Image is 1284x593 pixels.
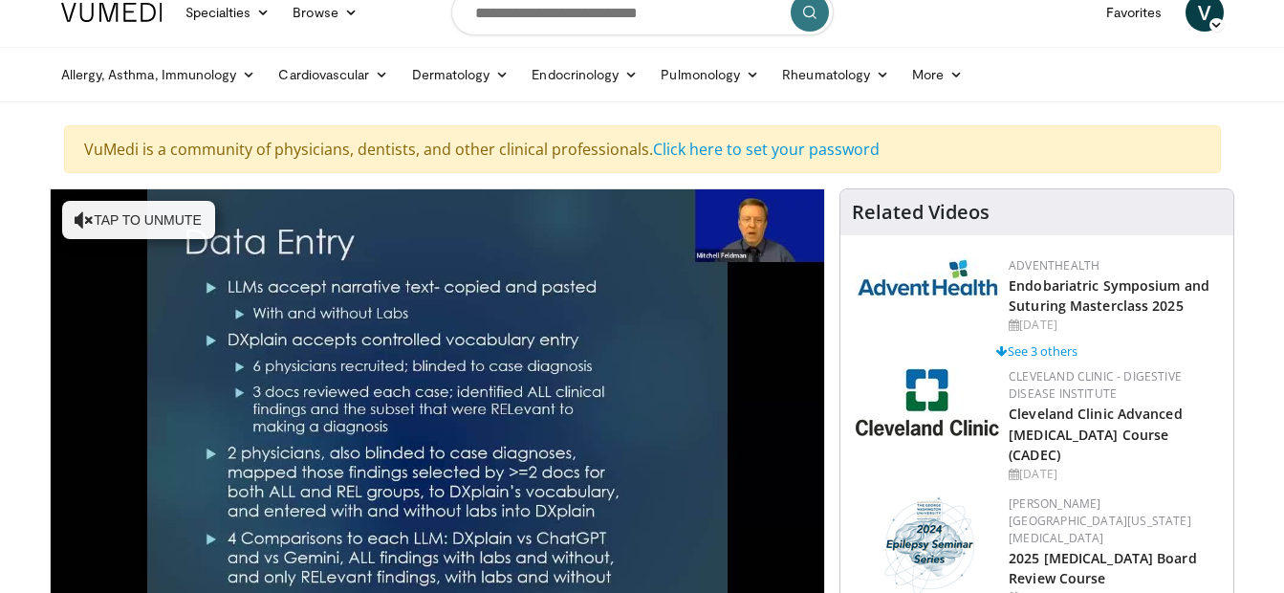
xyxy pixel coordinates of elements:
[653,139,880,160] a: Click here to set your password
[61,3,163,22] img: VuMedi Logo
[1009,257,1099,274] a: AdventHealth
[1009,466,1218,483] div: [DATE]
[64,125,1221,173] div: VuMedi is a community of physicians, dentists, and other clinical professionals.
[1009,495,1191,546] a: [PERSON_NAME][GEOGRAPHIC_DATA][US_STATE][MEDICAL_DATA]
[771,55,901,94] a: Rheumatology
[856,368,999,436] img: 26c3db21-1732-4825-9e63-fd6a0021a399.jpg.150x105_q85_autocrop_double_scale_upscale_version-0.2.jpg
[856,257,999,296] img: 5c3c682d-da39-4b33-93a5-b3fb6ba9580b.jpg.150x105_q85_autocrop_double_scale_upscale_version-0.2.jpg
[520,55,649,94] a: Endocrinology
[1009,368,1182,402] a: Cleveland Clinic - Digestive Disease Institute
[1009,549,1197,587] a: 2025 [MEDICAL_DATA] Board Review Course
[50,55,268,94] a: Allergy, Asthma, Immunology
[401,55,521,94] a: Dermatology
[62,201,215,239] button: Tap to unmute
[901,55,974,94] a: More
[852,201,990,224] h4: Related Videos
[1009,276,1209,315] a: Endobariatric Symposium and Suturing Masterclass 2025
[267,55,400,94] a: Cardiovascular
[649,55,771,94] a: Pulmonology
[996,342,1077,360] a: See 3 others
[1009,405,1183,463] a: Cleveland Clinic Advanced [MEDICAL_DATA] Course (CADEC)
[1009,317,1218,334] div: [DATE]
